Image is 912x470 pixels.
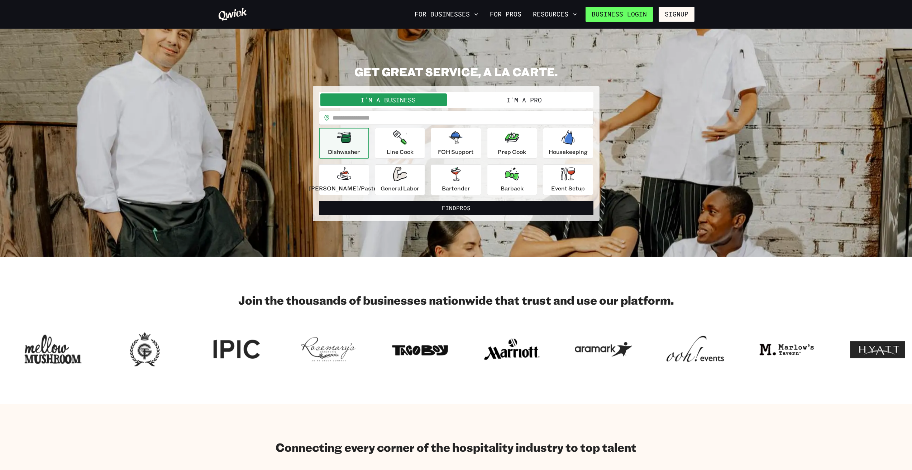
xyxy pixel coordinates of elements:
[487,164,537,195] button: Barback
[530,8,580,20] button: Resources
[575,330,632,369] img: Logo for Aramark
[431,128,481,159] button: FOH Support
[758,330,816,369] img: Logo for Marlow's Tavern
[208,330,265,369] img: Logo for IPIC
[313,64,600,79] h2: GET GREAT SERVICE, A LA CARTE.
[381,184,419,193] p: General Labor
[456,93,592,106] button: I'm a Pro
[319,128,369,159] button: Dishwasher
[487,128,537,159] button: Prep Cook
[431,164,481,195] button: Bartender
[549,147,588,156] p: Housekeeping
[328,147,360,156] p: Dishwasher
[543,128,593,159] button: Housekeeping
[375,164,425,195] button: General Labor
[412,8,481,20] button: For Businesses
[498,147,526,156] p: Prep Cook
[850,330,907,369] img: Logo for Hotel Hyatt
[320,93,456,106] button: I'm a Business
[319,164,369,195] button: [PERSON_NAME]/Pastry
[24,330,82,369] img: Logo for Mellow Mushroom
[551,184,585,193] p: Event Setup
[667,330,724,369] img: Logo for ooh events
[391,330,449,369] img: Logo for Taco Boy
[586,7,653,22] a: Business Login
[375,128,425,159] button: Line Cook
[501,184,524,193] p: Barback
[543,164,593,195] button: Event Setup
[300,330,357,369] img: Logo for Rosemary's Catering
[487,8,524,20] a: For Pros
[319,201,593,215] button: FindPros
[276,440,636,454] h2: Connecting every corner of the hospitality industry to top talent
[387,147,414,156] p: Line Cook
[116,330,173,369] img: Logo for Georgian Terrace
[442,184,470,193] p: Bartender
[483,330,540,369] img: Logo for Marriott
[309,184,379,193] p: [PERSON_NAME]/Pastry
[218,293,694,307] h2: Join the thousands of businesses nationwide that trust and use our platform.
[438,147,474,156] p: FOH Support
[659,7,694,22] button: Signup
